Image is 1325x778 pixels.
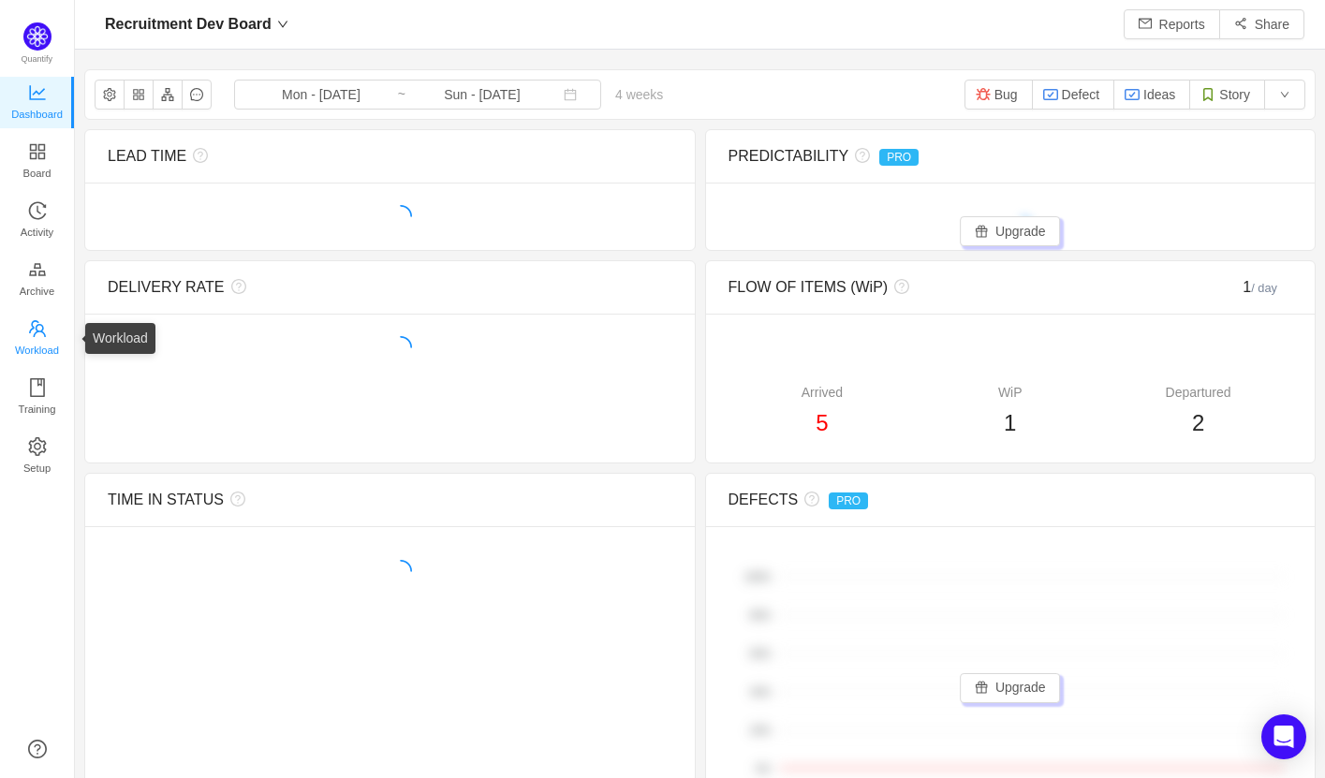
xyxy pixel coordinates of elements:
[729,383,917,403] div: Arrived
[28,202,47,240] a: Activity
[1043,87,1058,102] img: 10300
[28,201,47,220] i: icon: history
[406,84,558,105] input: End date
[829,492,868,509] span: PRO
[28,142,47,161] i: icon: appstore
[28,437,47,456] i: icon: setting
[28,378,47,397] i: icon: book
[28,320,47,358] a: Workload
[744,571,771,582] tspan: 100%
[1200,87,1215,102] img: 10315
[729,276,1152,299] div: FLOW OF ITEMS (WiP)
[108,489,531,511] div: TIME IN STATUS
[1189,80,1265,110] button: Story
[20,272,54,310] span: Archive
[888,279,909,294] i: icon: question-circle
[28,84,47,122] a: Dashboard
[390,560,412,582] i: icon: loading
[28,740,47,758] a: icon: question-circle
[750,686,771,697] tspan: 40%
[964,80,1033,110] button: Bug
[879,149,919,166] span: PRO
[729,145,1152,168] div: PREDICTABILITY
[28,83,47,102] i: icon: line-chart
[1251,281,1277,295] small: / day
[108,148,186,164] span: LEAD TIME
[1032,80,1114,110] button: Defect
[105,9,272,39] span: Recruitment Dev Board
[1104,383,1292,403] div: Departured
[21,213,53,251] span: Activity
[390,205,412,228] i: icon: loading
[11,95,63,133] span: Dashboard
[224,492,245,506] i: icon: question-circle
[601,87,677,102] span: 4 weeks
[390,336,412,359] i: icon: loading
[916,383,1104,403] div: WiP
[28,261,47,299] a: Archive
[750,648,771,659] tspan: 60%
[1264,80,1305,110] button: icon: down
[18,390,55,428] span: Training
[1124,9,1220,39] button: icon: mailReports
[798,492,819,506] i: icon: question-circle
[976,87,991,102] img: 10303
[1113,80,1190,110] button: Ideas
[1219,9,1304,39] button: icon: share-altShare
[1125,87,1140,102] img: 10300
[729,489,1152,511] div: DEFECTS
[960,216,1061,246] button: icon: giftUpgrade
[95,80,125,110] button: icon: setting
[23,449,51,487] span: Setup
[182,80,212,110] button: icon: message
[848,148,870,163] i: icon: question-circle
[28,379,47,417] a: Training
[750,609,771,621] tspan: 80%
[28,319,47,338] i: icon: team
[186,148,208,163] i: icon: question-circle
[23,154,52,192] span: Board
[28,143,47,181] a: Board
[564,88,577,101] i: icon: calendar
[756,763,771,774] tspan: 0%
[225,279,246,294] i: icon: question-circle
[28,438,47,476] a: Setup
[1151,276,1292,299] div: 1
[22,54,53,64] span: Quantify
[245,84,397,105] input: Start date
[1261,714,1306,759] div: Open Intercom Messenger
[124,80,154,110] button: icon: appstore
[153,80,183,110] button: icon: apartment
[23,22,52,51] img: Quantify
[750,725,771,736] tspan: 20%
[1192,410,1204,435] span: 2
[816,410,828,435] span: 5
[277,19,288,30] i: icon: down
[1004,410,1016,435] span: 1
[28,260,47,279] i: icon: gold
[108,276,531,299] div: DELIVERY RATE
[15,331,59,369] span: Workload
[960,673,1061,703] button: icon: giftUpgrade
